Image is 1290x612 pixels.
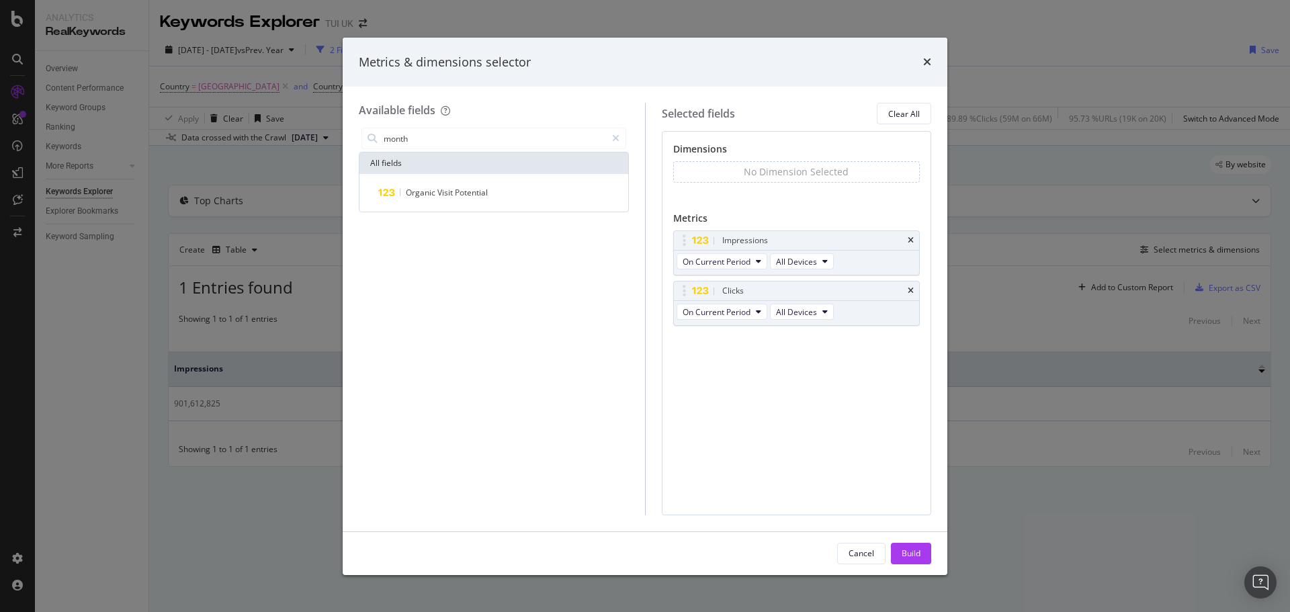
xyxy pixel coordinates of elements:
[722,284,744,298] div: Clicks
[677,304,767,320] button: On Current Period
[683,306,750,318] span: On Current Period
[359,54,531,71] div: Metrics & dimensions selector
[770,253,834,269] button: All Devices
[673,142,920,161] div: Dimensions
[722,234,768,247] div: Impressions
[673,230,920,275] div: ImpressionstimesOn Current PeriodAll Devices
[744,165,849,179] div: No Dimension Selected
[455,187,488,198] span: Potential
[908,287,914,295] div: times
[437,187,455,198] span: Visit
[849,548,874,559] div: Cancel
[770,304,834,320] button: All Devices
[776,256,817,267] span: All Devices
[359,152,628,174] div: All fields
[673,281,920,326] div: ClickstimesOn Current PeriodAll Devices
[902,548,920,559] div: Build
[776,306,817,318] span: All Devices
[1244,566,1277,599] div: Open Intercom Messenger
[683,256,750,267] span: On Current Period
[923,54,931,71] div: times
[888,108,920,120] div: Clear All
[343,38,947,575] div: modal
[382,128,606,148] input: Search by field name
[406,187,437,198] span: Organic
[908,236,914,245] div: times
[891,543,931,564] button: Build
[877,103,931,124] button: Clear All
[359,103,435,118] div: Available fields
[662,106,735,122] div: Selected fields
[677,253,767,269] button: On Current Period
[673,212,920,230] div: Metrics
[837,543,886,564] button: Cancel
